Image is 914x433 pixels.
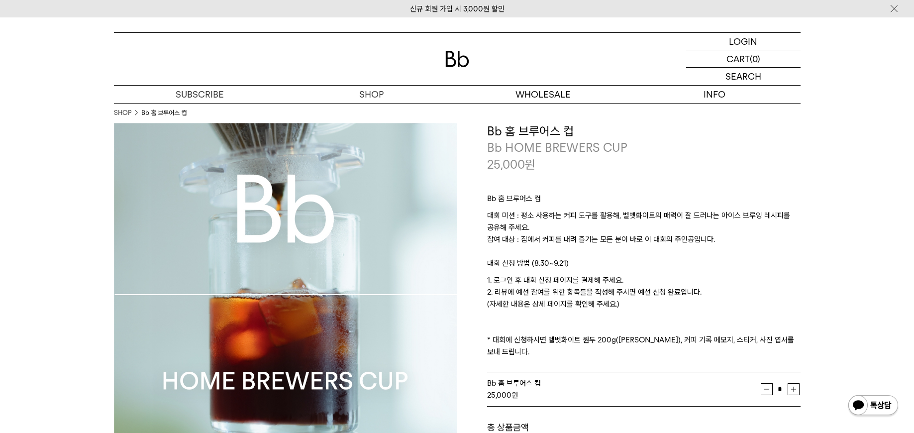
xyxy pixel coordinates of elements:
p: 1. 로그인 후 대회 신청 페이지를 결제해 주세요. 2. 리뷰에 예선 참여를 위한 항목들을 작성해 주시면 예선 신청 완료입니다. (자세한 내용은 상세 페이지를 확인해 주세요.... [487,274,801,358]
div: 원 [487,389,761,401]
a: LOGIN [686,33,801,50]
p: (0) [750,50,760,67]
a: SHOP [114,108,131,118]
button: 증가 [788,383,800,395]
p: SEARCH [725,68,761,85]
a: SUBSCRIBE [114,86,286,103]
a: 신규 회원 가입 시 3,000원 할인 [410,4,505,13]
p: INFO [629,86,801,103]
p: 대회 신청 방법 (8.30~9.21) [487,257,801,274]
span: 원 [525,157,535,172]
p: 대회 미션 : 평소 사용하는 커피 도구를 활용해, 벨벳화이트의 매력이 잘 드러나는 아이스 브루잉 레시피를 공유해 주세요. 참여 대상 : 집에서 커피를 내려 즐기는 모든 분이 ... [487,210,801,257]
p: LOGIN [729,33,757,50]
p: CART [726,50,750,67]
img: 로고 [445,51,469,67]
button: 감소 [761,383,773,395]
a: CART (0) [686,50,801,68]
img: 카카오톡 채널 1:1 채팅 버튼 [847,394,899,418]
p: Bb 홈 브루어스 컵 [487,193,801,210]
li: Bb 홈 브루어스 컵 [141,108,187,118]
p: Bb HOME BREWERS CUP [487,139,801,156]
strong: 25,000 [487,391,511,400]
p: 25,000 [487,156,535,173]
span: Bb 홈 브루어스 컵 [487,379,541,388]
a: SHOP [286,86,457,103]
p: WHOLESALE [457,86,629,103]
h3: Bb 홈 브루어스 컵 [487,123,801,140]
